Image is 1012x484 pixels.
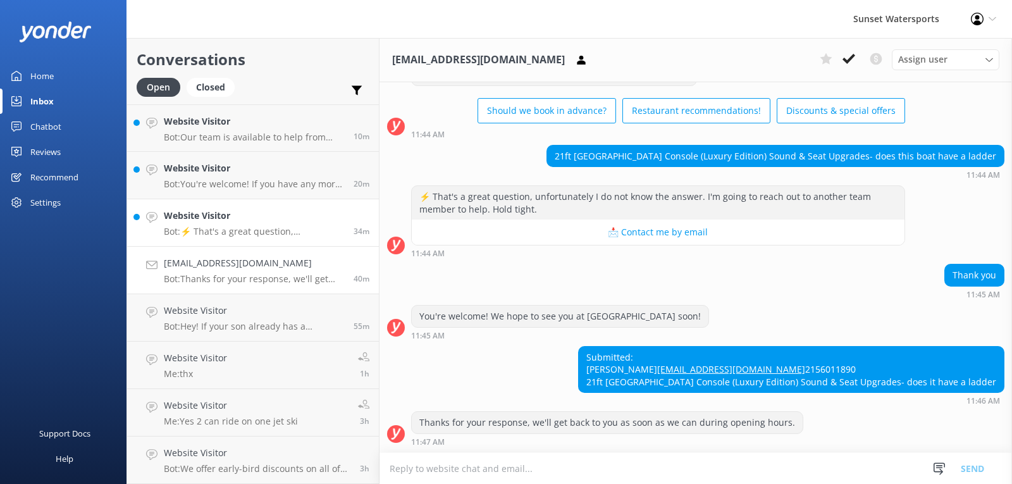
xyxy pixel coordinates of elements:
[30,114,61,139] div: Chatbot
[127,294,379,342] a: Website VisitorBot:Hey! If your son already has a [US_STATE] Boaters License, he's all set and do...
[187,80,241,94] a: Closed
[30,89,54,114] div: Inbox
[354,321,369,332] span: Sep 26 2025 10:31am (UTC -05:00) America/Cancun
[411,249,905,258] div: Sep 26 2025 10:44am (UTC -05:00) America/Cancun
[411,437,803,446] div: Sep 26 2025 10:47am (UTC -05:00) America/Cancun
[30,164,78,190] div: Recommend
[578,396,1004,405] div: Sep 26 2025 10:46am (UTC -05:00) America/Cancun
[411,130,905,139] div: Sep 26 2025 10:44am (UTC -05:00) America/Cancun
[966,291,1000,299] strong: 11:45 AM
[547,146,1004,167] div: 21ft [GEOGRAPHIC_DATA] Console (Luxury Edition) Sound & Seat Upgrades- does this boat have a ladder
[30,190,61,215] div: Settings
[777,98,905,123] button: Discounts & special offers
[411,250,445,258] strong: 11:44 AM
[164,115,344,128] h4: Website Visitor
[127,389,379,437] a: Website VisitorMe:Yes 2 can ride on one jet ski3h
[19,22,92,42] img: yonder-white-logo.png
[360,463,369,474] span: Sep 26 2025 08:23am (UTC -05:00) America/Cancun
[164,416,298,427] p: Me: Yes 2 can ride on one jet ski
[127,437,379,484] a: Website VisitorBot:We offer early-bird discounts on all of our morning trips, and when you book d...
[360,368,369,379] span: Sep 26 2025 10:27am (UTC -05:00) America/Cancun
[127,104,379,152] a: Website VisitorBot:Our team is available to help from 8am to 8pm. You can also give us a call at ...
[164,178,344,190] p: Bot: You're welcome! If you have any more questions, feel free to ask. Enjoy your day!
[944,290,1004,299] div: Sep 26 2025 10:45am (UTC -05:00) America/Cancun
[354,273,369,284] span: Sep 26 2025 10:46am (UTC -05:00) America/Cancun
[411,332,445,340] strong: 11:45 AM
[546,170,1004,179] div: Sep 26 2025 10:44am (UTC -05:00) America/Cancun
[966,397,1000,405] strong: 11:46 AM
[622,98,770,123] button: Restaurant recommendations!
[478,98,616,123] button: Should we book in advance?
[164,304,344,318] h4: Website Visitor
[360,416,369,426] span: Sep 26 2025 08:24am (UTC -05:00) America/Cancun
[164,463,350,475] p: Bot: We offer early-bird discounts on all of our morning trips, and when you book direct, we guar...
[137,78,180,97] div: Open
[127,247,379,294] a: [EMAIL_ADDRESS][DOMAIN_NAME]Bot:Thanks for your response, we'll get back to you as soon as we can...
[945,264,1004,286] div: Thank you
[412,186,904,220] div: ⚡ That's a great question, unfortunately I do not know the answer. I'm going to reach out to anot...
[657,363,805,375] a: [EMAIL_ADDRESS][DOMAIN_NAME]
[56,446,73,471] div: Help
[411,331,709,340] div: Sep 26 2025 10:45am (UTC -05:00) America/Cancun
[412,220,904,245] button: 📩 Contact me by email
[137,80,187,94] a: Open
[137,47,369,71] h2: Conversations
[966,171,1000,179] strong: 11:44 AM
[164,351,227,365] h4: Website Visitor
[392,52,565,68] h3: [EMAIL_ADDRESS][DOMAIN_NAME]
[164,209,344,223] h4: Website Visitor
[898,53,947,66] span: Assign user
[164,368,227,380] p: Me: thx
[412,412,803,433] div: Thanks for your response, we'll get back to you as soon as we can during opening hours.
[164,321,344,332] p: Bot: Hey! If your son already has a [US_STATE] Boaters License, he's all set and doesn't need to ...
[164,446,350,460] h4: Website Visitor
[892,49,999,70] div: Assign User
[164,226,344,237] p: Bot: ⚡ That's a great question, unfortunately I do not know the answer. I'm going to reach out to...
[412,306,708,327] div: You're welcome! We hope to see you at [GEOGRAPHIC_DATA] soon!
[411,438,445,446] strong: 11:47 AM
[30,139,61,164] div: Reviews
[411,131,445,139] strong: 11:44 AM
[354,178,369,189] span: Sep 26 2025 11:06am (UTC -05:00) America/Cancun
[354,226,369,237] span: Sep 26 2025 10:53am (UTC -05:00) America/Cancun
[30,63,54,89] div: Home
[164,399,298,413] h4: Website Visitor
[127,152,379,199] a: Website VisitorBot:You're welcome! If you have any more questions, feel free to ask. Enjoy your d...
[164,132,344,143] p: Bot: Our team is available to help from 8am to 8pm. You can also give us a call at [PHONE_NUMBER].
[127,199,379,247] a: Website VisitorBot:⚡ That's a great question, unfortunately I do not know the answer. I'm going t...
[164,256,344,270] h4: [EMAIL_ADDRESS][DOMAIN_NAME]
[164,161,344,175] h4: Website Visitor
[39,421,90,446] div: Support Docs
[354,131,369,142] span: Sep 26 2025 11:17am (UTC -05:00) America/Cancun
[187,78,235,97] div: Closed
[579,347,1004,393] div: Submitted: [PERSON_NAME] 2156011890 21ft [GEOGRAPHIC_DATA] Console (Luxury Edition) Sound & Seat ...
[164,273,344,285] p: Bot: Thanks for your response, we'll get back to you as soon as we can during opening hours.
[127,342,379,389] a: Website VisitorMe:thx1h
